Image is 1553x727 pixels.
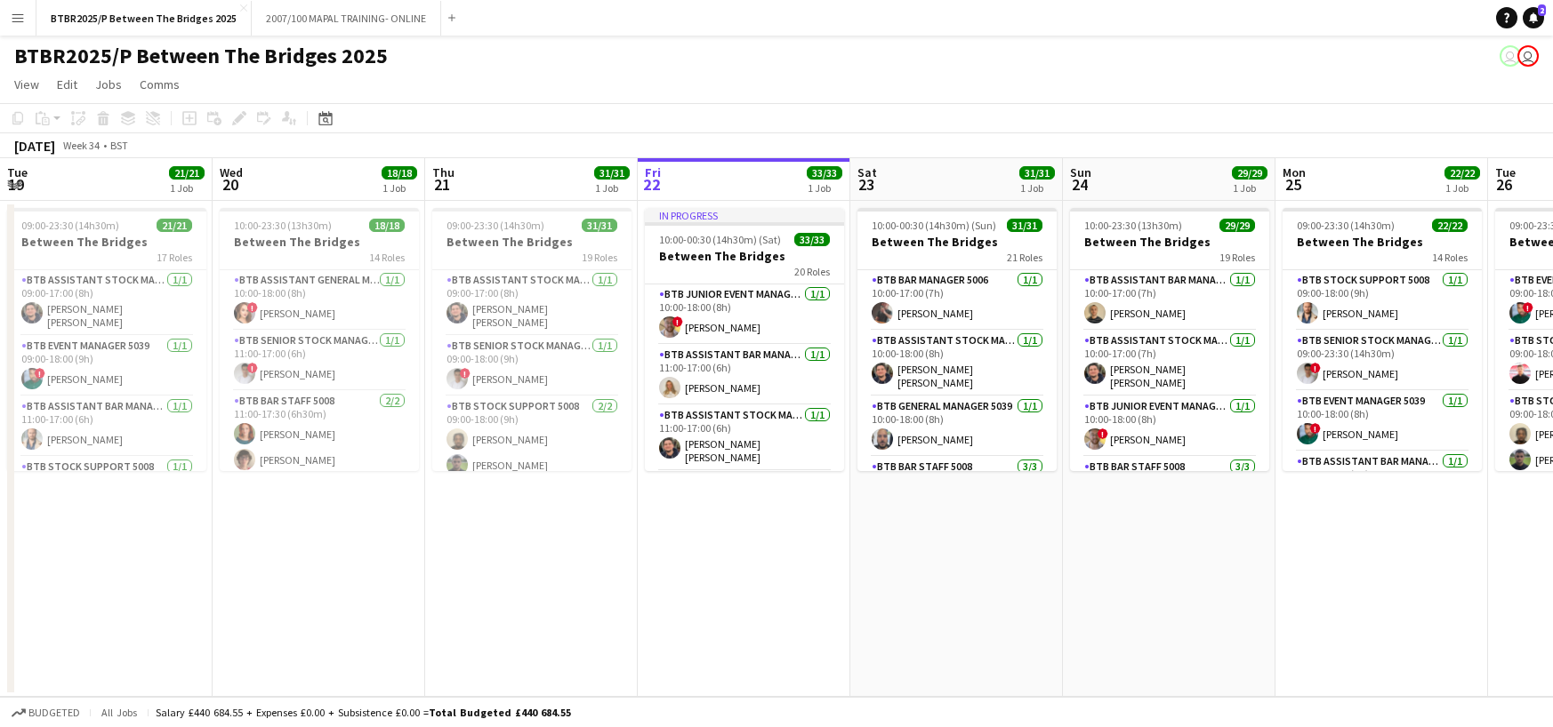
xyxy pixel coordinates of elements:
[220,391,419,477] app-card-role: BTB Bar Staff 50082/211:00-17:30 (6h30m)[PERSON_NAME][PERSON_NAME]
[7,208,206,471] app-job-card: 09:00-23:30 (14h30m)21/21Between The Bridges17 RolesBTB Assistant Stock Manager 50061/109:00-17:0...
[57,76,77,92] span: Edit
[645,345,844,405] app-card-role: BTB Assistant Bar Manager 50061/111:00-17:00 (6h)[PERSON_NAME]
[1432,219,1468,232] span: 22/22
[645,405,844,471] app-card-role: BTB Assistant Stock Manager 50061/111:00-17:00 (6h)[PERSON_NAME] [PERSON_NAME]
[857,331,1057,396] app-card-role: BTB Assistant Stock Manager 50061/110:00-18:00 (8h)[PERSON_NAME] [PERSON_NAME]
[857,208,1057,471] app-job-card: 10:00-00:30 (14h30m) (Sun)31/31Between The Bridges21 RolesBTB Bar Manager 50061/110:00-17:00 (7h)...
[59,139,103,152] span: Week 34
[157,219,192,232] span: 21/21
[1070,270,1269,331] app-card-role: BTB Assistant Bar Manager 50061/110:00-17:00 (7h)[PERSON_NAME]
[595,181,629,195] div: 1 Job
[247,302,258,313] span: !
[234,219,332,232] span: 10:00-23:30 (13h30m)
[1538,4,1546,16] span: 2
[1019,166,1055,180] span: 31/31
[857,270,1057,331] app-card-role: BTB Bar Manager 50061/110:00-17:00 (7h)[PERSON_NAME]
[642,174,661,195] span: 22
[432,270,632,336] app-card-role: BTB Assistant Stock Manager 50061/109:00-17:00 (8h)[PERSON_NAME] [PERSON_NAME]
[432,234,632,250] h3: Between The Bridges
[432,396,632,483] app-card-role: BTB Stock support 50082/209:00-18:00 (9h)[PERSON_NAME][PERSON_NAME]
[220,270,419,331] app-card-role: BTB Assistant General Manager 50061/110:00-18:00 (8h)![PERSON_NAME]
[1232,166,1267,180] span: 29/29
[1219,219,1255,232] span: 29/29
[645,284,844,345] app-card-role: BTB Junior Event Manager 50391/110:00-18:00 (8h)![PERSON_NAME]
[21,219,119,232] span: 09:00-23:30 (14h30m)
[1070,331,1269,396] app-card-role: BTB Assistant Stock Manager 50061/110:00-17:00 (7h)[PERSON_NAME] [PERSON_NAME]
[7,396,206,457] app-card-role: BTB Assistant Bar Manager 50061/111:00-17:00 (6h)[PERSON_NAME]
[1283,164,1306,180] span: Mon
[1283,451,1482,517] app-card-role: BTB Assistant Bar Manager 50061/111:00-17:00 (6h)
[156,706,571,719] div: Salary £440 684.55 + Expenses £0.00 + Subsistence £0.00 =
[14,76,39,92] span: View
[110,139,128,152] div: BST
[1070,457,1269,569] app-card-role: BTB Bar Staff 50083/3
[1493,174,1516,195] span: 26
[1280,174,1306,195] span: 25
[1070,208,1269,471] div: 10:00-23:30 (13h30m)29/29Between The Bridges19 RolesBTB Assistant Bar Manager 50061/110:00-17:00 ...
[857,234,1057,250] h3: Between The Bridges
[1523,302,1533,313] span: !
[1007,219,1042,232] span: 31/31
[252,1,441,36] button: 2007/100 MAPAL TRAINING- ONLINE
[1283,270,1482,331] app-card-role: BTB Stock support 50081/109:00-18:00 (9h)[PERSON_NAME]
[659,233,781,246] span: 10:00-00:30 (14h30m) (Sat)
[645,248,844,264] h3: Between The Bridges
[220,331,419,391] app-card-role: BTB Senior Stock Manager 50061/111:00-17:00 (6h)![PERSON_NAME]
[1517,45,1539,67] app-user-avatar: Amy Cane
[98,706,141,719] span: All jobs
[1020,181,1054,195] div: 1 Job
[4,174,28,195] span: 19
[50,73,84,96] a: Edit
[220,164,243,180] span: Wed
[1070,396,1269,457] app-card-role: BTB Junior Event Manager 50391/110:00-18:00 (8h)![PERSON_NAME]
[382,166,417,180] span: 18/18
[1432,251,1468,264] span: 14 Roles
[9,703,83,723] button: Budgeted
[645,208,844,471] div: In progress10:00-00:30 (14h30m) (Sat)33/33Between The Bridges20 RolesBTB Junior Event Manager 503...
[1233,181,1267,195] div: 1 Job
[1219,251,1255,264] span: 19 Roles
[1067,174,1091,195] span: 24
[220,208,419,471] div: 10:00-23:30 (13h30m)18/18Between The Bridges14 RolesBTB Assistant General Manager 50061/110:00-18...
[872,219,996,232] span: 10:00-00:30 (14h30m) (Sun)
[432,208,632,471] app-job-card: 09:00-23:30 (14h30m)31/31Between The Bridges19 RolesBTB Assistant Stock Manager 50061/109:00-17:0...
[672,316,683,327] span: !
[645,208,844,222] div: In progress
[7,164,28,180] span: Tue
[1070,234,1269,250] h3: Between The Bridges
[7,336,206,396] app-card-role: BTB Event Manager 50391/109:00-18:00 (9h)![PERSON_NAME]
[1523,7,1544,28] a: 2
[7,270,206,336] app-card-role: BTB Assistant Stock Manager 50061/109:00-17:00 (8h)[PERSON_NAME] [PERSON_NAME]
[794,265,830,278] span: 20 Roles
[247,363,258,373] span: !
[807,166,842,180] span: 33/33
[1098,428,1108,439] span: !
[1283,331,1482,391] app-card-role: BTB Senior Stock Manager 50061/109:00-23:30 (14h30m)![PERSON_NAME]
[430,174,455,195] span: 21
[7,73,46,96] a: View
[7,457,206,517] app-card-role: BTB Stock support 50081/1
[35,368,45,379] span: !
[432,164,455,180] span: Thu
[217,174,243,195] span: 20
[447,219,544,232] span: 09:00-23:30 (14h30m)
[1084,219,1182,232] span: 10:00-23:30 (13h30m)
[857,164,877,180] span: Sat
[1007,251,1042,264] span: 21 Roles
[382,181,416,195] div: 1 Job
[28,707,80,719] span: Budgeted
[582,219,617,232] span: 31/31
[1310,363,1321,373] span: !
[1297,219,1395,232] span: 09:00-23:30 (14h30m)
[857,457,1057,569] app-card-role: BTB Bar Staff 50083/3
[369,251,405,264] span: 14 Roles
[1283,234,1482,250] h3: Between The Bridges
[1495,164,1516,180] span: Tue
[460,368,471,379] span: !
[7,234,206,250] h3: Between The Bridges
[1283,208,1482,471] app-job-card: 09:00-23:30 (14h30m)22/22Between The Bridges14 RolesBTB Stock support 50081/109:00-18:00 (9h)[PER...
[133,73,187,96] a: Comms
